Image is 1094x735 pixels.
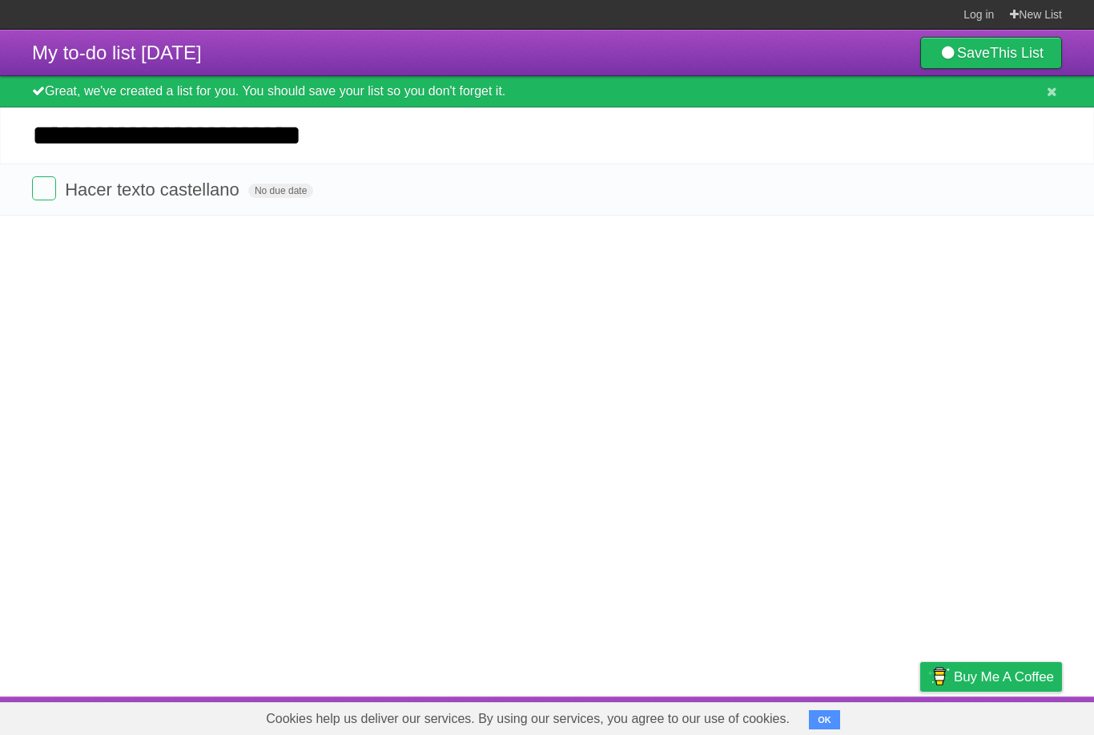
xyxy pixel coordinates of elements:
[928,663,950,690] img: Buy me a coffee
[954,663,1054,691] span: Buy me a coffee
[920,37,1062,69] a: SaveThis List
[248,184,313,198] span: No due date
[990,45,1044,61] b: This List
[65,180,243,200] span: Hacer texto castellano
[920,662,1062,692] a: Buy me a coffee
[32,42,202,63] span: My to-do list [DATE]
[845,701,880,731] a: Terms
[707,701,741,731] a: About
[32,176,56,200] label: Done
[961,701,1062,731] a: Suggest a feature
[809,710,840,729] button: OK
[899,701,941,731] a: Privacy
[250,703,806,735] span: Cookies help us deliver our services. By using our services, you agree to our use of cookies.
[760,701,825,731] a: Developers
